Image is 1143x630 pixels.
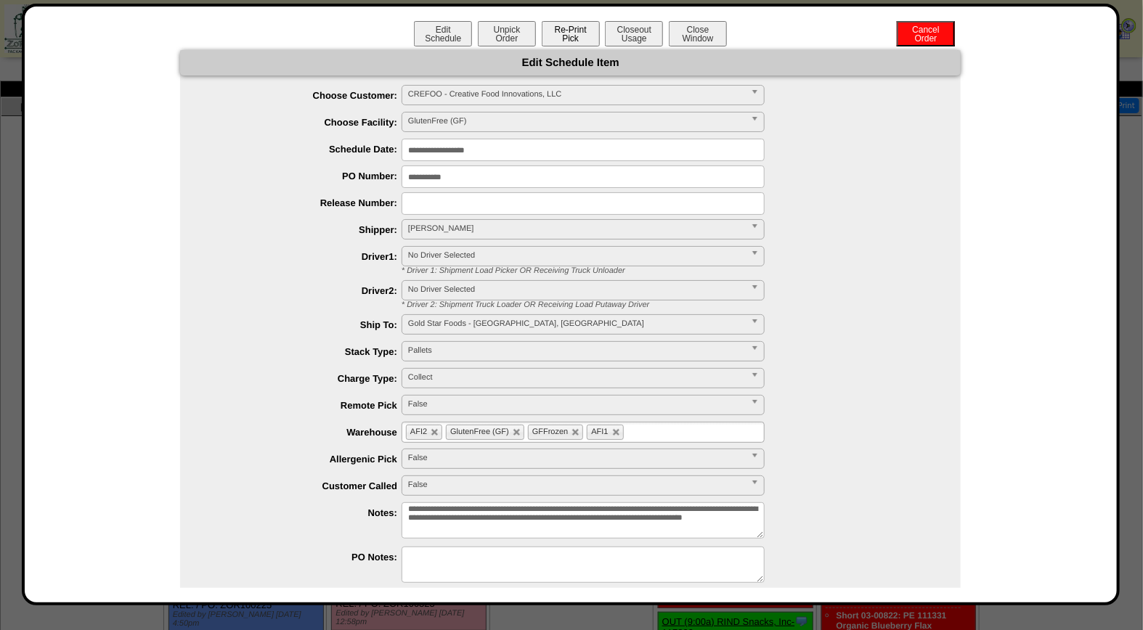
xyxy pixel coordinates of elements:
[408,220,745,237] span: [PERSON_NAME]
[478,21,536,46] button: UnpickOrder
[391,266,961,275] div: * Driver 1: Shipment Load Picker OR Receiving Truck Unloader
[209,373,402,384] label: Charge Type:
[209,90,402,101] label: Choose Customer:
[209,117,402,128] label: Choose Facility:
[209,171,402,181] label: PO Number:
[450,427,509,436] span: GlutenFree (GF)
[391,300,961,309] div: * Driver 2: Shipment Truck Loader OR Receiving Load Putaway Driver
[410,427,427,436] span: AFI2
[897,21,955,46] button: CancelOrder
[209,480,402,491] label: Customer Called
[209,454,402,465] label: Allergenic Pick
[209,507,402,518] label: Notes:
[209,224,402,235] label: Shipper:
[591,427,608,436] span: AFI1
[209,197,402,208] label: Release Number:
[209,319,402,330] label: Ship To:
[209,251,402,262] label: Driver1:
[209,144,402,155] label: Schedule Date:
[408,247,745,264] span: No Driver Selected
[180,50,961,75] div: Edit Schedule Item
[209,346,402,357] label: Stack Type:
[408,369,745,386] span: Collect
[408,86,745,103] span: CREFOO - Creative Food Innovations, LLC
[605,21,663,46] button: CloseoutUsage
[408,396,745,413] span: False
[408,315,745,332] span: Gold Star Foods - [GEOGRAPHIC_DATA], [GEOGRAPHIC_DATA]
[408,112,745,130] span: GlutenFree (GF)
[542,21,600,46] button: Re-PrintPick
[209,400,402,411] label: Remote Pick
[408,476,745,494] span: False
[669,21,727,46] button: CloseWindow
[209,285,402,296] label: Driver2:
[532,427,569,436] span: GFFrozen
[408,449,745,467] span: False
[408,342,745,359] span: Pallets
[209,552,402,562] label: PO Notes:
[408,281,745,298] span: No Driver Selected
[209,427,402,438] label: Warehouse
[414,21,472,46] button: EditSchedule
[667,33,728,44] a: CloseWindow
